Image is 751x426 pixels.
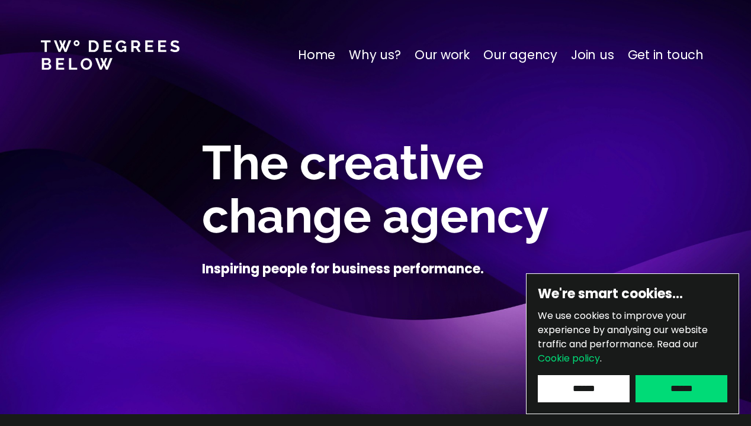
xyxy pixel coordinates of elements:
a: Our agency [483,46,557,64]
h6: We're smart cookies… [538,285,727,303]
a: Cookie policy [538,351,600,365]
a: Home [298,46,335,64]
span: Read our . [538,337,698,365]
p: We use cookies to improve your experience by analysing our website traffic and performance. [538,309,727,366]
a: Get in touch [628,46,704,64]
a: Why us? [349,46,401,64]
span: The creative change agency [202,135,549,244]
h4: Inspiring people for business performance. [202,260,484,278]
a: Join us [571,46,614,64]
a: Our work [415,46,470,64]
